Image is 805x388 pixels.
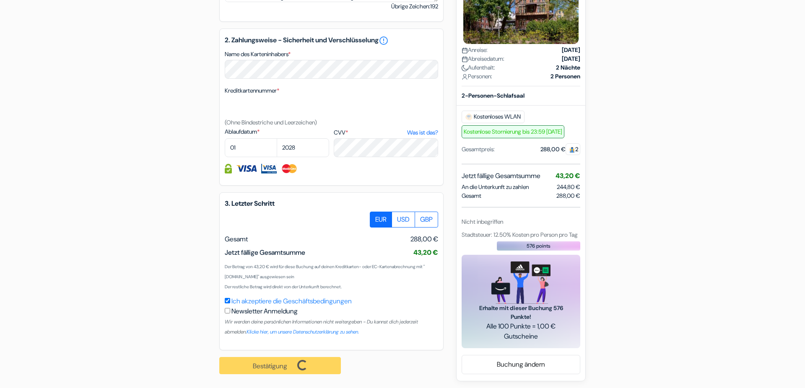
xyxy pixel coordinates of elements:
[225,164,232,173] img: Kreditkarteninformationen sind vollständig verschlüsselt und gesichert
[462,73,468,80] img: user_icon.svg
[551,72,580,80] strong: 2 Personen
[569,146,575,153] img: guest.svg
[462,217,580,226] div: Nicht inbegriffen
[462,125,564,138] span: Kostenlose Stornierung bis 23:59 [DATE]
[462,65,468,71] img: moon.svg
[334,128,438,137] label: CVV
[225,264,425,279] small: Der Betrag von 43,20 € wird für diese Buchung auf deinen Kreditkarten- oder EC-Kartenabrechnung m...
[225,284,342,290] small: Der restliche Betrag wird direkt von der Unterkunft berechnet.
[392,212,415,228] label: USD
[413,248,438,257] span: 43,20 €
[225,36,438,46] h5: 2. Zahlungsweise - Sicherheit und Verschlüsselung
[462,171,540,181] span: Jetzt fällige Gesamtsumme
[247,329,359,335] a: Klicke hier, um unsere Datenschutzerklärung zu sehen.
[225,86,279,95] label: Kreditkartennummer
[370,212,392,228] label: EUR
[527,242,551,249] span: 576 points
[225,127,329,136] label: Ablaufdatum
[462,56,468,62] img: calendar.svg
[462,72,492,80] span: Personen:
[462,356,580,372] a: Buchung ändern
[225,235,248,243] span: Gesamt
[261,164,276,173] img: Visa Electron
[491,261,551,303] img: gift_card_hero_new.png
[556,171,580,180] span: 43,20 €
[462,45,488,54] span: Anreise:
[225,318,418,335] small: Wir werden deine persönlichen Informationen nicht weitergeben - Du kannst dich jederzeit abmelden.
[225,119,317,126] small: (Ohne Bindestriche und Leerzeichen)
[556,63,580,72] strong: 2 Nächte
[379,36,389,46] a: error_outline
[566,143,580,155] span: 2
[465,113,472,120] img: free_wifi.svg
[225,50,291,59] label: Name des Karteninhabers
[462,110,525,123] span: Kostenloses WLAN
[462,47,468,53] img: calendar.svg
[225,248,305,257] span: Jetzt fällige Gesamtsumme
[462,145,495,153] div: Gesamtpreis:
[540,145,580,153] div: 288,00 €
[462,54,504,63] span: Abreisedatum:
[370,212,438,228] div: Basic radio toggle button group
[231,306,298,316] label: Newsletter Anmeldung
[462,63,495,72] span: Aufenthalt:
[462,91,525,99] b: 2-Personen-Schlafsaal
[410,234,438,244] span: 288,00 €
[281,164,298,173] img: Master Card
[236,164,257,173] img: Visa
[472,321,570,341] span: Alle 100 Punkte = 1,00 € Gutscheine
[556,191,580,200] span: 288,00 €
[407,128,438,137] a: Was ist das?
[562,45,580,54] strong: [DATE]
[462,182,529,191] span: An die Unterkunft zu zahlen
[430,3,438,10] span: 192
[391,2,438,11] small: Übrige Zeichen:
[415,212,438,228] label: GBP
[225,199,438,207] h5: 3. Letzter Schritt
[462,191,481,200] span: Gesamt
[557,183,580,190] span: 244,80 €
[472,303,570,321] span: Erhalte mit dieser Buchung 576 Punkte!
[562,54,580,63] strong: [DATE]
[231,297,352,305] a: Ich akzeptiere die Geschäftsbedingungen
[462,230,578,238] span: Stadtsteuer: 12.50% Kosten pro Person pro Tag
